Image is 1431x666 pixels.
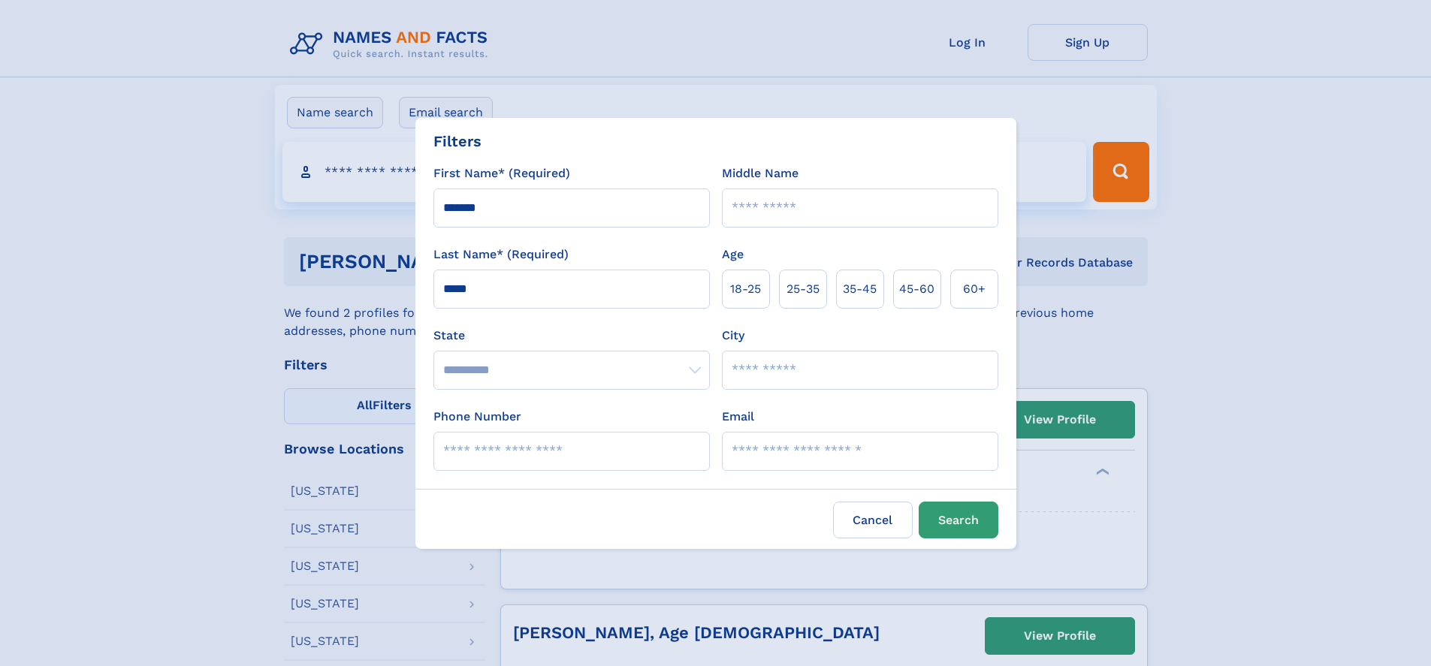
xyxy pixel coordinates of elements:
label: State [433,327,710,345]
label: City [722,327,744,345]
span: 35‑45 [843,280,877,298]
button: Search [919,502,998,538]
label: Age [722,246,744,264]
label: Last Name* (Required) [433,246,569,264]
label: First Name* (Required) [433,164,570,182]
span: 25‑35 [786,280,820,298]
label: Phone Number [433,408,521,426]
span: 45‑60 [899,280,934,298]
span: 18‑25 [730,280,761,298]
label: Middle Name [722,164,799,182]
span: 60+ [963,280,986,298]
div: Filters [433,130,482,152]
label: Cancel [833,502,913,538]
label: Email [722,408,754,426]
